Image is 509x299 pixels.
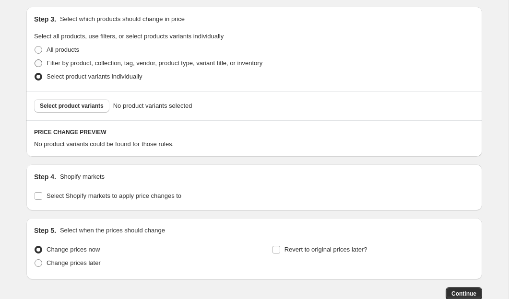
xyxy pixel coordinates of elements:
[34,140,174,148] span: No product variants could be found for those rules.
[60,172,105,182] p: Shopify markets
[451,290,476,298] span: Continue
[47,59,262,67] span: Filter by product, collection, tag, vendor, product type, variant title, or inventory
[284,246,367,253] span: Revert to original prices later?
[40,102,104,110] span: Select product variants
[34,226,56,235] h2: Step 5.
[47,192,181,199] span: Select Shopify markets to apply price changes to
[47,259,101,266] span: Change prices later
[47,46,79,53] span: All products
[47,246,100,253] span: Change prices now
[34,172,56,182] h2: Step 4.
[34,33,224,40] span: Select all products, use filters, or select products variants individually
[60,14,185,24] p: Select which products should change in price
[34,128,474,136] h6: PRICE CHANGE PREVIEW
[47,73,142,80] span: Select product variants individually
[34,14,56,24] h2: Step 3.
[34,99,109,113] button: Select product variants
[113,101,192,111] span: No product variants selected
[60,226,165,235] p: Select when the prices should change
